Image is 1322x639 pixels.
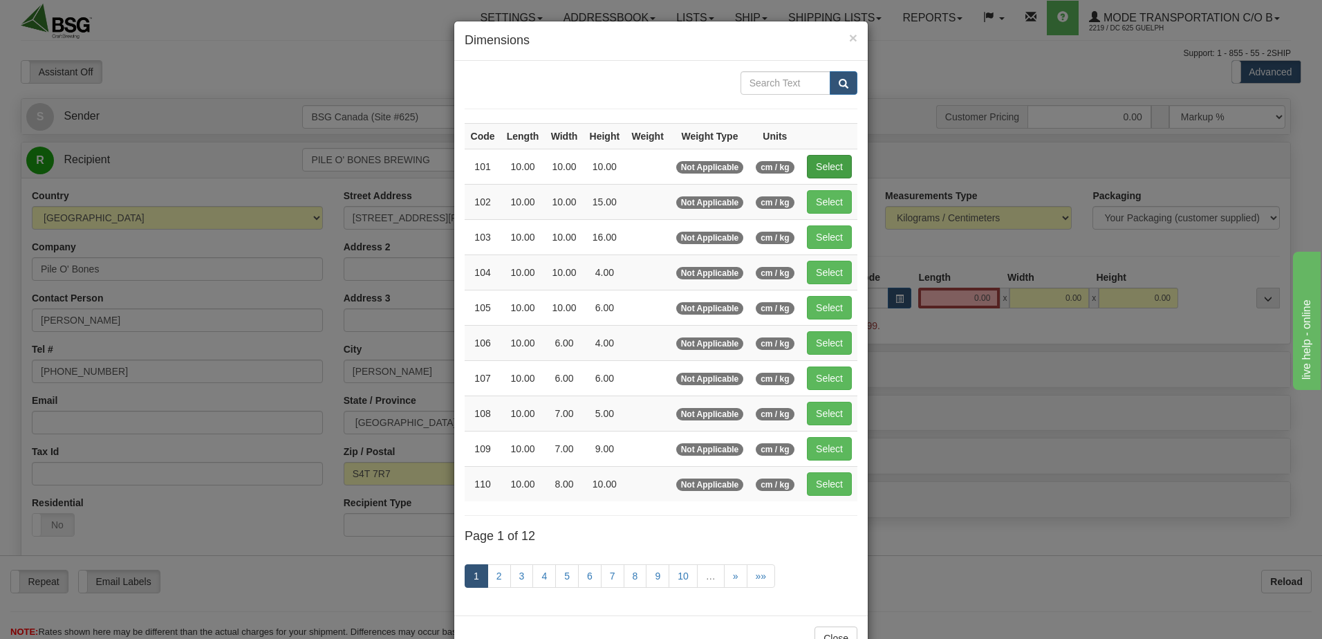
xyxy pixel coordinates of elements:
td: 102 [465,184,501,219]
span: cm / kg [756,408,794,420]
td: 10.00 [501,466,545,501]
button: Select [807,402,852,425]
a: 3 [510,564,534,588]
a: 2 [487,564,511,588]
span: cm / kg [756,373,794,385]
span: cm / kg [756,267,794,279]
button: Select [807,225,852,249]
iframe: chat widget [1290,249,1321,390]
td: 10.00 [545,290,584,325]
td: 7.00 [545,396,584,431]
td: 10.00 [501,290,545,325]
span: Not Applicable [676,443,744,456]
th: Width [545,123,584,149]
a: … [697,564,725,588]
td: 15.00 [584,184,626,219]
td: 10.00 [501,219,545,254]
a: » [724,564,747,588]
a: 8 [624,564,647,588]
td: 7.00 [545,431,584,466]
td: 4.00 [584,325,626,360]
span: Not Applicable [676,267,744,279]
td: 6.00 [584,290,626,325]
td: 109 [465,431,501,466]
td: 101 [465,149,501,184]
th: Weight Type [669,123,750,149]
td: 10.00 [501,149,545,184]
button: Select [807,155,852,178]
td: 10.00 [584,466,626,501]
div: live help - online [10,8,128,25]
a: 6 [578,564,602,588]
button: Select [807,190,852,214]
a: 5 [555,564,579,588]
span: Not Applicable [676,232,744,244]
td: 8.00 [545,466,584,501]
td: 107 [465,360,501,396]
span: cm / kg [756,232,794,244]
span: cm / kg [756,479,794,491]
span: Not Applicable [676,161,744,174]
h4: Dimensions [465,32,857,50]
td: 10.00 [501,396,545,431]
button: Select [807,472,852,496]
a: »» [747,564,776,588]
span: cm / kg [756,443,794,456]
span: Not Applicable [676,373,744,385]
td: 10.00 [501,360,545,396]
span: cm / kg [756,302,794,315]
td: 10.00 [501,431,545,466]
td: 5.00 [584,396,626,431]
span: Not Applicable [676,408,744,420]
th: Units [750,123,800,149]
a: 10 [669,564,698,588]
input: Search Text [741,71,830,95]
td: 10.00 [545,254,584,290]
td: 10.00 [545,184,584,219]
td: 10.00 [501,184,545,219]
td: 106 [465,325,501,360]
td: 10.00 [501,254,545,290]
span: Not Applicable [676,479,744,491]
th: Code [465,123,501,149]
td: 6.00 [584,360,626,396]
span: Not Applicable [676,337,744,350]
button: Select [807,437,852,461]
td: 105 [465,290,501,325]
span: Not Applicable [676,196,744,209]
td: 10.00 [545,149,584,184]
button: Select [807,296,852,319]
td: 6.00 [545,325,584,360]
td: 10.00 [545,219,584,254]
td: 6.00 [545,360,584,396]
td: 104 [465,254,501,290]
span: cm / kg [756,337,794,350]
button: Select [807,331,852,355]
th: Length [501,123,545,149]
td: 16.00 [584,219,626,254]
td: 9.00 [584,431,626,466]
a: 7 [601,564,624,588]
a: 9 [646,564,669,588]
button: Select [807,367,852,390]
td: 103 [465,219,501,254]
span: cm / kg [756,196,794,209]
h4: Page 1 of 12 [465,530,857,544]
th: Height [584,123,626,149]
td: 4.00 [584,254,626,290]
a: 4 [532,564,556,588]
span: × [849,30,857,46]
td: 108 [465,396,501,431]
th: Weight [626,123,670,149]
td: 110 [465,466,501,501]
button: Close [849,30,857,45]
td: 10.00 [584,149,626,184]
span: Not Applicable [676,302,744,315]
td: 10.00 [501,325,545,360]
a: 1 [465,564,488,588]
span: cm / kg [756,161,794,174]
button: Select [807,261,852,284]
